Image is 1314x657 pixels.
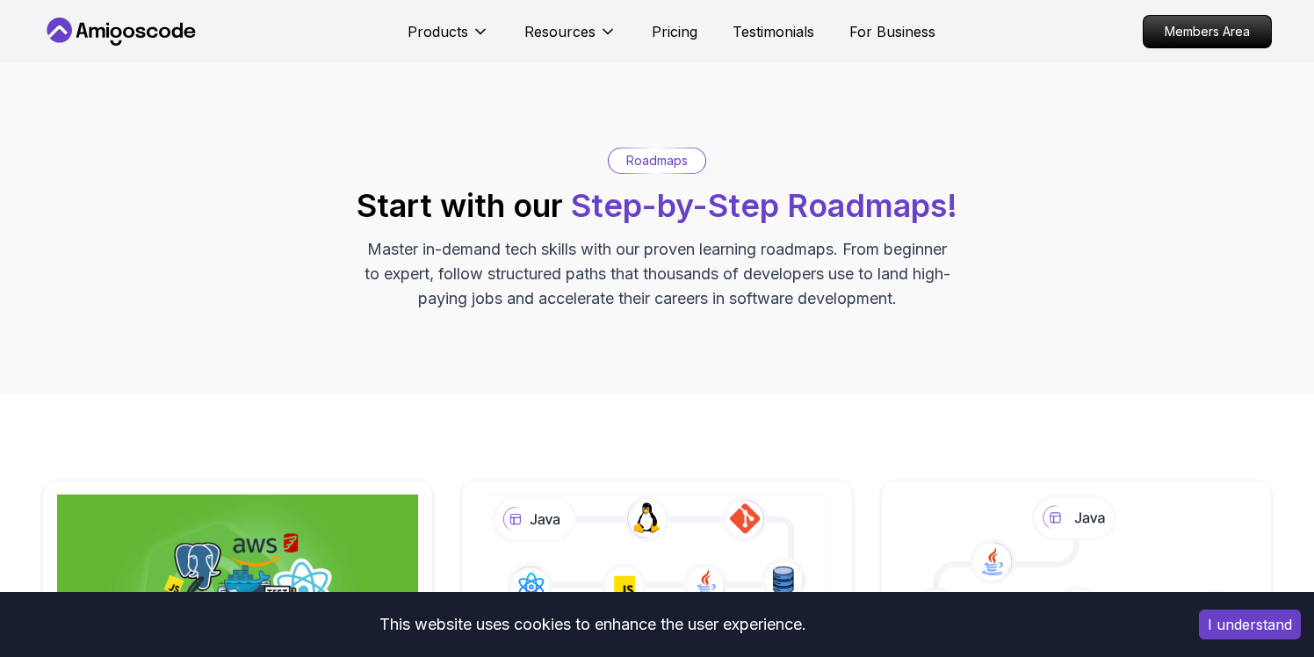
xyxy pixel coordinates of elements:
button: Products [408,21,489,56]
a: For Business [849,21,935,42]
p: Resources [524,21,596,42]
p: Products [408,21,468,42]
div: This website uses cookies to enhance the user experience. [13,605,1173,644]
span: Step-by-Step Roadmaps! [571,186,957,225]
a: Members Area [1143,15,1272,48]
a: Pricing [652,21,697,42]
button: Resources [524,21,617,56]
p: Master in-demand tech skills with our proven learning roadmaps. From beginner to expert, follow s... [362,237,952,311]
button: Accept cookies [1199,610,1301,639]
iframe: chat widget [1205,547,1314,631]
h2: Start with our [357,188,957,223]
p: Members Area [1144,16,1271,47]
a: Testimonials [733,21,814,42]
p: Roadmaps [626,152,688,170]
